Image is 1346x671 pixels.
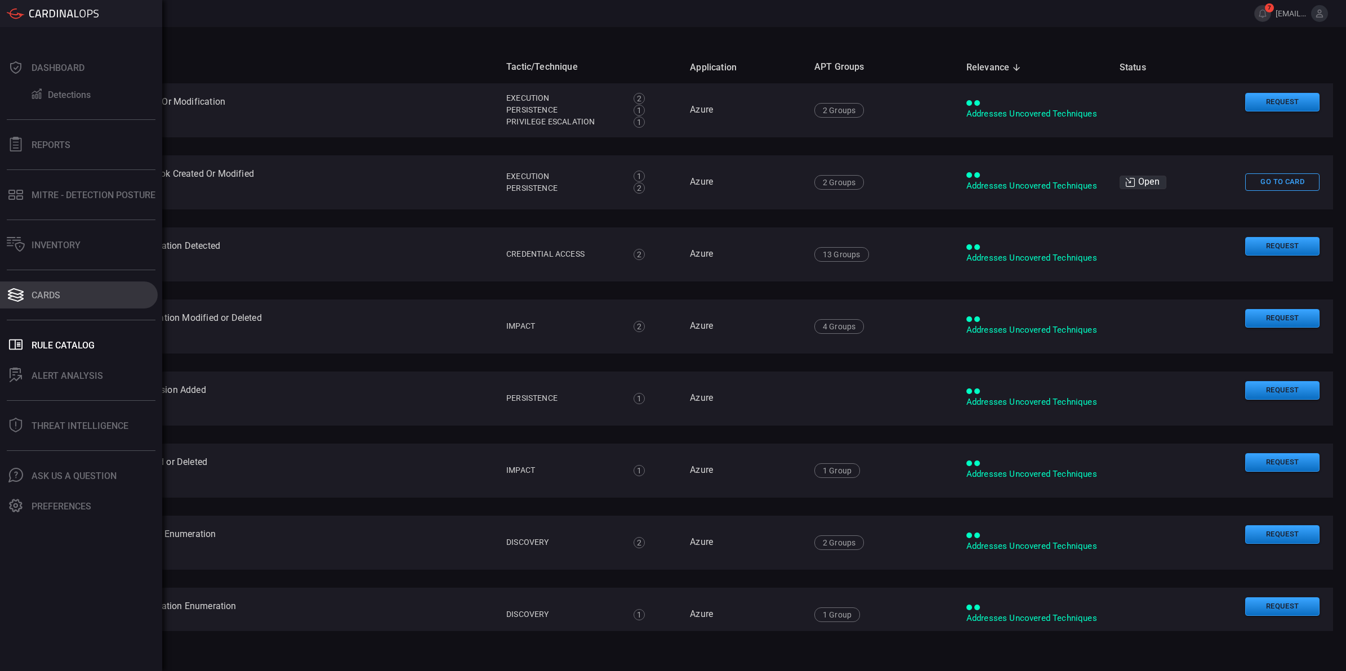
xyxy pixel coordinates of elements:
td: Azure [681,444,805,498]
span: Application [690,61,751,74]
span: 7 [1265,3,1274,12]
div: Addresses Uncovered Techniques [966,396,1102,408]
button: Request [1245,525,1320,544]
div: 2 [634,249,645,260]
div: Persistence [506,182,621,194]
div: Rule Catalog [32,340,95,351]
div: 2 [634,321,645,332]
div: Persistence [506,392,621,404]
button: Go To Card [1245,173,1320,191]
div: 2 [634,537,645,548]
th: Tactic/Technique [497,51,681,83]
div: Addresses Uncovered Techniques [966,180,1102,192]
div: Discovery [506,536,621,548]
button: Request [1245,381,1320,400]
div: 2 Groups [814,103,864,118]
td: Azure [681,83,805,137]
td: Azure [681,588,805,642]
div: Inventory [32,240,81,250]
td: Azure - Private Link Association Enumeration [45,588,497,642]
div: Detections [48,90,91,100]
td: Azure [681,299,805,354]
span: Status [1120,61,1161,74]
div: Persistence [506,104,621,116]
div: Ask Us A Question [32,471,117,481]
span: Relevance [966,61,1024,74]
div: 4 Groups [814,319,864,334]
div: Impact [506,320,621,332]
div: Threat Intelligence [32,421,128,431]
div: 1 Group [814,463,860,478]
div: Addresses Uncovered Techniques [966,612,1102,624]
div: Addresses Uncovered Techniques [966,324,1102,336]
td: Azure - DevOps New Extension Added [45,372,497,426]
button: Request [1245,597,1320,616]
button: Request [1245,453,1320,472]
div: Preferences [32,501,91,512]
div: 2 Groups [814,175,864,190]
div: Execution [506,171,621,182]
td: Azure - Managed Identities Enumeration [45,516,497,570]
div: 1 [634,393,645,404]
td: Azure - Certificate Manipulation Detected [45,227,497,281]
div: 2 [634,182,645,194]
div: 1 [634,117,645,128]
div: Addresses Uncovered Techniques [966,108,1102,120]
td: Azure [681,516,805,570]
div: 13 Groups [814,247,869,262]
div: 1 [634,609,645,620]
button: Request [1245,309,1320,328]
span: [EMAIL_ADDRESS][DOMAIN_NAME] [1276,9,1307,18]
button: 7 [1254,5,1271,22]
div: Dashboard [32,62,84,73]
div: Impact [506,464,621,476]
div: Cards [32,290,60,301]
div: Addresses Uncovered Techniques [966,252,1102,264]
div: Discovery [506,609,621,620]
div: Credential Access [506,248,621,260]
td: Azure - Automation Runbook Created Or Modified [45,155,497,209]
td: Azure [681,155,805,209]
div: 1 Group [814,607,860,622]
div: 1 [634,105,645,116]
div: Execution [506,92,621,104]
td: Azure - ACR Task Creation Or Modification [45,83,497,137]
div: 2 [634,93,645,104]
div: 1 [634,465,645,476]
button: Request [1245,93,1320,111]
div: Open [1120,176,1166,189]
div: Addresses Uncovered Techniques [966,468,1102,480]
th: APT Groups [805,51,957,83]
td: Azure - DNS Zone Modified or Deleted [45,444,497,498]
td: Azure [681,227,805,281]
div: Reports [32,140,70,150]
div: Addresses Uncovered Techniques [966,540,1102,552]
div: 1 [634,171,645,182]
div: 2 Groups [814,535,864,550]
button: Request [1245,237,1320,256]
div: ALERT ANALYSIS [32,370,103,381]
td: Azure - Device or Configuration Modified or Deleted [45,299,497,354]
div: MITRE - Detection Posture [32,190,155,200]
td: Azure [681,372,805,426]
div: Privilege Escalation [506,116,621,128]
